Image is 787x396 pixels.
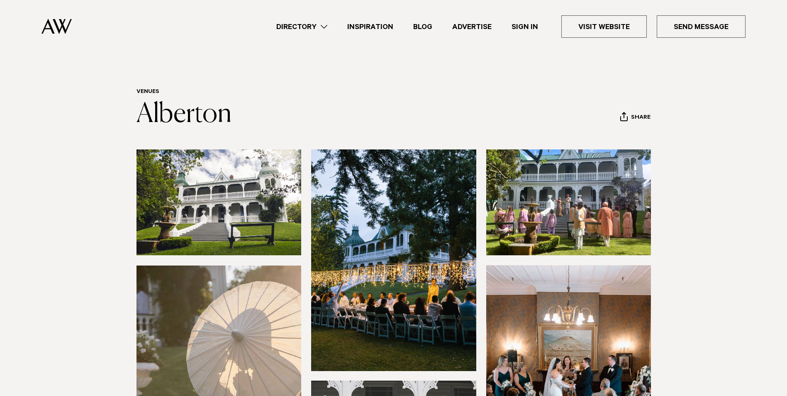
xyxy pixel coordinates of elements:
button: Share [620,112,651,124]
a: Directory [266,21,337,32]
span: Share [631,114,651,122]
a: Sign In [502,21,548,32]
a: Alberton [136,101,231,128]
a: Inspiration [337,21,403,32]
img: Fairy lights wedding reception [311,149,476,371]
img: Heritage home Mt Albert [136,149,302,255]
a: Advertise [442,21,502,32]
a: Venues [136,89,159,95]
a: Blog [403,21,442,32]
a: Send Message [657,15,746,38]
img: Wedding party Auckland [486,149,651,255]
img: Auckland Weddings Logo [41,19,72,34]
a: Visit Website [561,15,647,38]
